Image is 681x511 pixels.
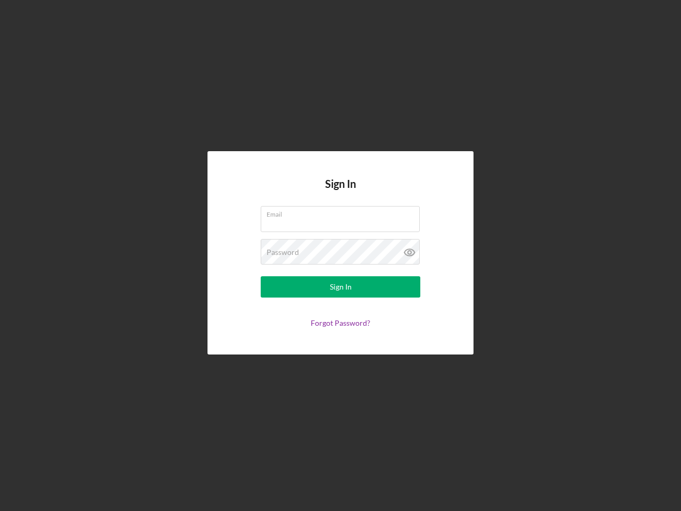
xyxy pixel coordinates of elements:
h4: Sign In [325,178,356,206]
label: Email [267,207,420,218]
button: Sign In [261,276,420,298]
label: Password [267,248,299,257]
a: Forgot Password? [311,318,370,327]
div: Sign In [330,276,352,298]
